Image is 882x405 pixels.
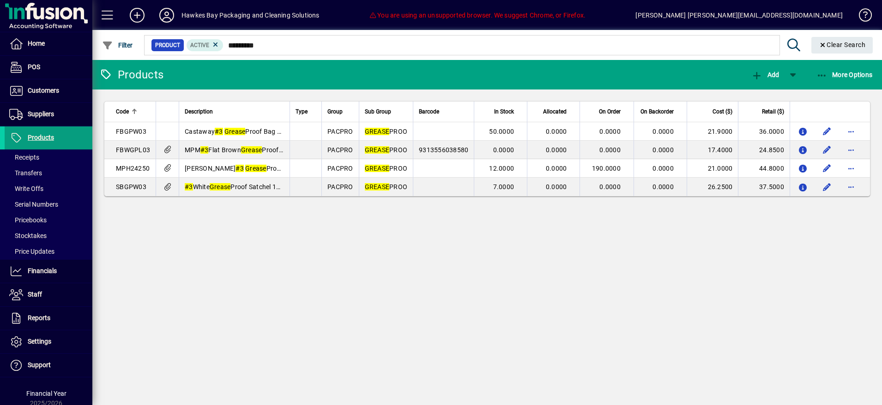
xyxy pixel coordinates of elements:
a: Stocktakes [5,228,92,244]
a: Serial Numbers [5,197,92,212]
span: 9313556038580 [419,146,468,154]
div: On Order [586,107,629,117]
span: Clear Search [819,41,866,48]
span: Stocktakes [9,232,47,239]
span: 0.0000 [493,146,514,154]
button: More options [844,161,858,176]
span: Reports [28,314,50,322]
span: MPM Flat Brown Proof Lined Bag 500 units per pk ( FBWGPL03) [185,146,401,154]
span: Add [751,71,779,78]
span: On Backorder [640,107,674,117]
div: Barcode [419,107,468,117]
span: Code [116,107,129,117]
button: Edit [820,124,834,139]
a: POS [5,56,92,79]
span: 12.0000 [489,165,514,172]
span: Customers [28,87,59,94]
button: Profile [152,7,181,24]
div: Type [296,107,316,117]
em: GREASE [365,165,390,172]
td: 24.8500 [738,141,790,159]
span: Pricebooks [9,216,47,224]
span: 0.0000 [546,128,567,135]
em: GREASE [365,128,390,135]
div: Description [185,107,284,117]
button: Filter [100,37,135,54]
td: 26.2500 [687,178,738,196]
em: #3 [215,128,223,135]
div: Group [327,107,353,117]
div: Code [116,107,150,117]
span: Cost ($) [713,107,732,117]
span: Write Offs [9,185,43,192]
span: 0.0000 [599,146,621,154]
span: FBWGPL03 [116,146,150,154]
span: 0.0000 [652,146,674,154]
span: Description [185,107,213,117]
div: [PERSON_NAME] [PERSON_NAME][EMAIL_ADDRESS][DOMAIN_NAME] [635,8,843,23]
a: Financials [5,260,92,283]
em: #3 [200,146,209,154]
div: Products [99,67,163,82]
span: On Order [599,107,621,117]
span: FBGPW03 [116,128,146,135]
td: 21.0000 [687,159,738,178]
span: Suppliers [28,110,54,118]
span: MPH24250 [116,165,150,172]
span: 0.0000 [599,183,621,191]
span: PROO [365,165,408,172]
span: Sub Group [365,107,391,117]
a: Reports [5,307,92,330]
td: 17.4000 [687,141,738,159]
button: More Options [814,66,875,83]
span: Support [28,361,51,369]
span: Castaway Proof Bag 178x210mm 1000pk [185,128,338,135]
a: Price Updates [5,244,92,259]
a: Transfers [5,165,92,181]
span: PACPRO [327,146,353,154]
div: On Backorder [640,107,682,117]
span: More Options [816,71,873,78]
td: 37.5000 [738,178,790,196]
em: GREASE [365,183,390,191]
span: White Proof Satchel 102 x 240 x 51mm 1000pk [185,183,351,191]
button: Clear [811,37,873,54]
span: PACPRO [327,183,353,191]
span: Transfers [9,169,42,177]
span: Financial Year [26,390,66,397]
span: You are using an unsupported browser. We suggest Chrome, or Firefox. [369,12,586,19]
span: PROO [365,146,408,154]
span: Type [296,107,308,117]
span: Allocated [543,107,567,117]
a: Support [5,354,92,377]
span: SBGPW03 [116,183,146,191]
div: Hawkes Bay Packaging and Cleaning Solutions [181,8,320,23]
td: 21.9000 [687,122,738,141]
span: 190.0000 [592,165,621,172]
a: Knowledge Base [852,2,870,32]
a: Write Offs [5,181,92,197]
span: 0.0000 [546,165,567,172]
em: GREASE [365,146,390,154]
span: Home [28,40,45,47]
span: 7.0000 [493,183,514,191]
em: Grease [245,165,266,172]
a: Pricebooks [5,212,92,228]
button: More options [844,179,858,194]
span: 0.0000 [546,146,567,154]
button: Add [122,7,152,24]
em: Grease [210,183,231,191]
em: Grease [241,146,262,154]
span: 0.0000 [652,165,674,172]
td: 44.8000 [738,159,790,178]
span: Serial Numbers [9,201,58,208]
span: POS [28,63,40,71]
a: Receipts [5,149,92,165]
span: Receipts [9,154,39,161]
span: 50.0000 [489,128,514,135]
span: Financials [28,267,57,274]
span: Active [190,42,209,48]
span: PACPRO [327,165,353,172]
span: 0.0000 [652,128,674,135]
span: Group [327,107,343,117]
